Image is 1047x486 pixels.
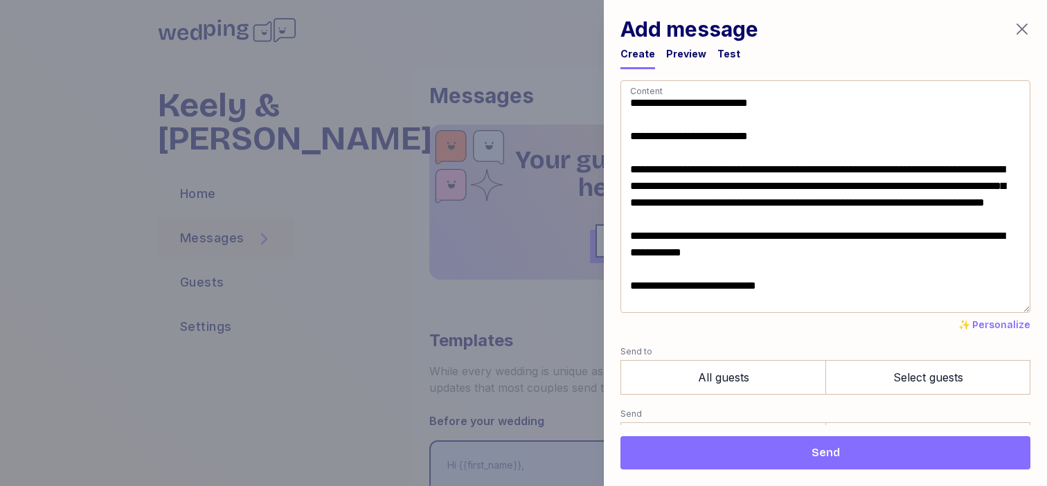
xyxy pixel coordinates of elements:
label: All guests [620,360,825,395]
label: Select guests [825,360,1030,395]
div: Preview [666,47,706,61]
button: ✨ Personalize [958,318,1030,332]
label: Now [620,422,825,457]
div: Create [620,47,655,61]
div: Test [717,47,740,61]
h1: Add message [620,17,758,42]
label: Send [620,406,1030,422]
span: Send [812,444,840,461]
label: Send to [620,343,1030,360]
button: Send [620,436,1030,469]
label: Later [825,422,1030,457]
